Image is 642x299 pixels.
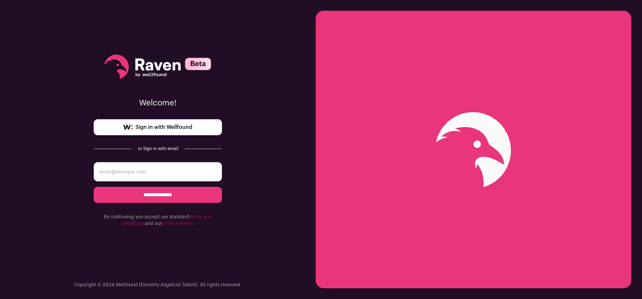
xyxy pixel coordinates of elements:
a: Sign in with Wellfound [94,119,222,135]
a: privacy policy [162,221,192,226]
div: or Sign in with email [136,146,179,151]
p: By continuing you accept our standard and our . [94,214,222,227]
img: wellfound-symbol-flush-black-fb3c872781a75f747ccb3a119075da62bfe97bd399995f84a933054e44a575c4.png [123,125,133,130]
p: Welcome! [94,98,222,108]
span: Sign in with Wellfound [135,123,192,131]
p: Copyright © 2024 Wellfound (formerly AngelList Talent). All rights reserved. [74,282,241,288]
input: email@example.com [94,162,222,181]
